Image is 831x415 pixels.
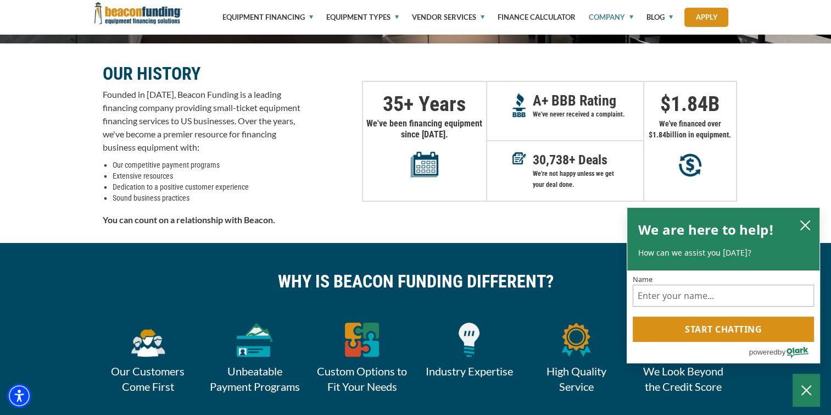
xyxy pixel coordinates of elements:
img: High Quality Service [561,323,591,357]
p: High Quality Service [523,363,630,394]
a: Apply [684,8,728,27]
li: Extensive resources [113,170,300,181]
h2: We are here to help! [638,219,774,241]
label: Name [633,276,814,283]
button: Close Chatbox [793,374,820,407]
p: + Deals [533,154,643,165]
img: Industry Expertise [459,323,479,357]
img: Years in equipment financing [411,151,438,178]
img: A+ Reputation BBB [512,93,526,117]
p: OUR HISTORY [103,67,300,80]
p: WHY IS BEACON FUNDING DIFFERENT? [103,276,729,287]
li: Dedication to a positive customer experience [113,181,300,192]
span: by [778,345,785,359]
img: Our Customers Come First [130,323,166,357]
span: powered [749,345,777,359]
input: Name [633,285,814,307]
span: 35 [383,92,404,116]
p: Founded in [DATE], Beacon Funding is a leading financing company providing small-ticket equipment... [103,88,300,154]
p: Our Customers Come First [94,363,202,394]
li: Sound business practices [113,192,300,203]
p: + Years [363,98,486,109]
p: A+ BBB Rating [533,95,643,106]
img: Millions in equipment purchases [679,153,701,177]
p: We Look Beyond the Credit Score [630,363,737,394]
p: We've been financing equipment since [DATE]. [363,118,486,178]
p: Unbeatable Payment Programs [202,363,309,394]
button: Start chatting [633,317,814,342]
span: 1.84 [652,130,666,139]
p: Custom Options to Fit Your Needs [309,363,416,394]
p: How can we assist you [DATE]? [638,247,808,258]
div: olark chatbox [627,207,820,363]
p: Industry Expertise [416,363,523,379]
span: 1.84 [671,92,708,116]
p: We've financed over $ billion in equipment. [644,118,736,140]
span: 30,738 [533,152,569,168]
img: Unbeatable Payment Programs [237,323,274,357]
strong: You can count on a relationship with Beacon. [103,214,275,225]
img: Beacon Funding Corporation [94,2,182,24]
p: $ B [644,98,736,109]
img: Custom Options to Fit Your Needs [345,323,380,357]
img: Deals in Equipment Financing [512,152,526,164]
div: Accessibility Menu [7,384,31,408]
p: We're not happy unless we get your deal done. [533,168,643,190]
a: Beacon Funding Corporation [94,8,182,17]
button: close chatbox [796,217,814,234]
a: Powered by Olark [749,342,819,363]
li: Our competitive payment programs [113,159,300,170]
p: We've never received a complaint. [533,109,643,120]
